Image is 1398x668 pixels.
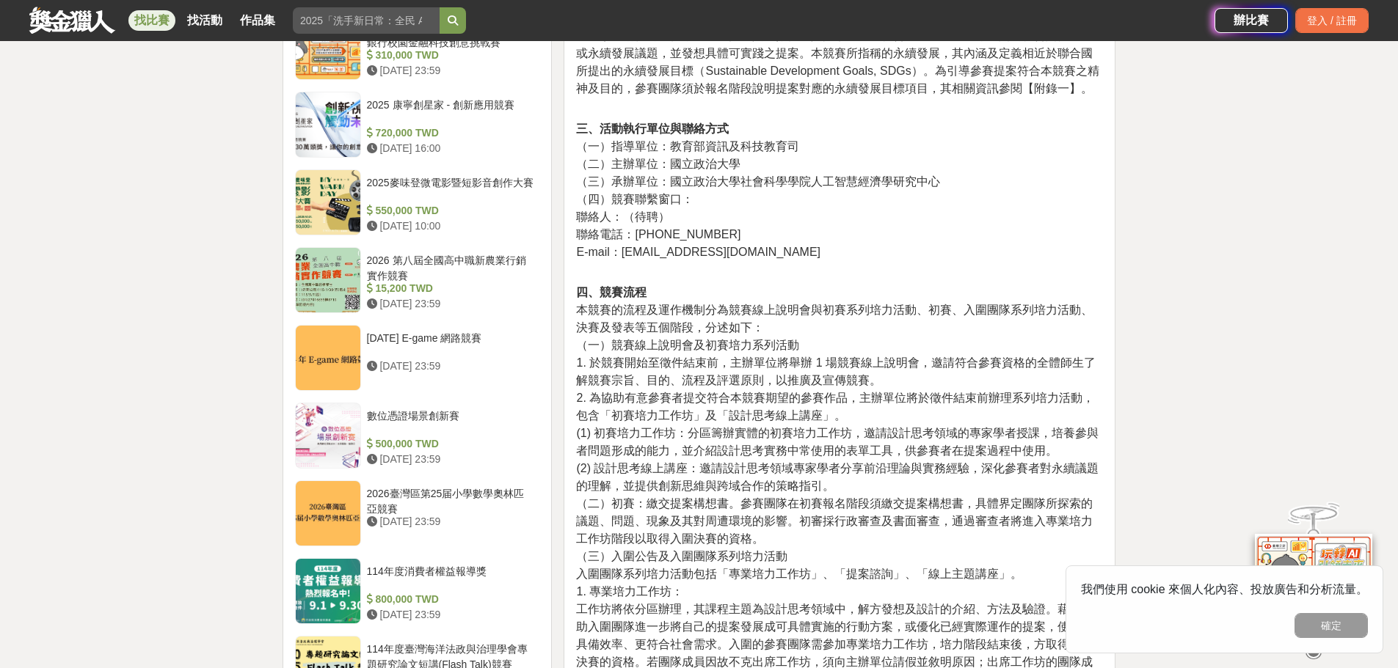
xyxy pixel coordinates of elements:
[367,63,534,78] div: [DATE] 23:59
[1215,8,1288,33] a: 辦比賽
[576,304,1093,334] span: 本競賽的流程及運作機制分為競賽線上說明會與初賽系列培力活動、初賽、入圍團隊系列培力活動、決賽及發表等五個階段，分述如下：
[367,296,534,312] div: [DATE] 23:59
[1081,583,1368,595] span: 我們使用 cookie 來個人化內容、投放廣告和分析流量。
[295,480,540,546] a: 2026臺灣區第25届小學數學奧林匹亞競賽 [DATE] 23:59
[367,592,534,607] div: 800,000 TWD
[295,169,540,235] a: 2025麥味登微電影暨短影音創作大賽 550,000 TWD [DATE] 10:00
[367,219,534,234] div: [DATE] 10:00
[181,10,228,31] a: 找活動
[367,564,534,592] div: 114年度消費者權益報導獎
[367,408,534,436] div: 數位憑證場景創新賽
[295,403,540,469] a: 數位憑證場景創新賽 500,000 TWD [DATE] 23:59
[367,436,534,452] div: 500,000 TWD
[576,585,683,598] span: 1. 專業培力工作坊：
[1295,8,1369,33] div: 登入 / 註冊
[576,228,740,241] span: 聯絡電話：[PHONE_NUMBER]
[367,331,534,359] div: [DATE] E-game 網路競賽
[576,29,1099,95] span: 以跨領域協作為途徑，應用科技工具或數位工具探索環境、社會、經濟、文化等相關的社會關懷問題或永續發展議題，並發想具體可實踐之提案。本競賽所指稱的永續發展，其內涵及定義相近於聯合國所提出的永續發展目...
[295,325,540,391] a: [DATE] E-game 網路競賽 [DATE] 23:59
[367,607,534,623] div: [DATE] 23:59
[576,427,1099,457] span: (1) 初賽培力工作坊：分區籌辦實體的初賽培力工作坊，邀請設計思考領域的專家學者授課，培養參與者問題形成的能力，並介紹設計思考實務中常使用的表單工具，供參賽者在提案過程中使用。
[576,462,1099,492] span: (2) 設計思考線上講座：邀請設計思考領域專家學者分享前沿理論與實務經驗，深化參賽者對永續議題的理解，並提供創新思維與跨域合作的策略指引。
[576,210,670,223] span: 聯絡人：（待聘）
[367,514,534,529] div: [DATE] 23:59
[367,125,534,141] div: 720,000 TWD
[1295,613,1368,638] button: 確定
[293,7,440,34] input: 2025「洗手新日常：全民 ALL IN」洗手歌全台徵選
[576,568,1022,580] span: 入圍團隊系列培力活動包括「專業培力工作坊」、「提案諮詢」、「線上主題講座」。
[367,48,534,63] div: 310,000 TWD
[576,497,1093,545] span: （二）初賽：繳交提案構想書。參賽團隊在初賽報名階段須繳交提案構想書，具體界定團隊所探索的議題、問題、現象及其對周遭環境的影響。初審採行政審查及書面審查，通過審查者將進入專業培力工作坊階段以取得入...
[576,339,799,351] span: （一）競賽線上說明會及初賽培力系列活動
[295,14,540,80] a: 玩轉AI 引領未來 2025臺灣中小企業銀行校園金融科技創意挑戰賽 310,000 TWD [DATE] 23:59
[295,92,540,158] a: 2025 康寧創星家 - 創新應用競賽 720,000 TWD [DATE] 16:00
[367,141,534,156] div: [DATE] 16:00
[1255,534,1372,631] img: d2146d9a-e6f6-4337-9592-8cefde37ba6b.png
[367,203,534,219] div: 550,000 TWD
[234,10,281,31] a: 作品集
[367,98,534,125] div: 2025 康寧創星家 - 創新應用競賽
[576,246,820,258] span: E-mail：[EMAIL_ADDRESS][DOMAIN_NAME]
[367,175,534,203] div: 2025麥味登微電影暨短影音創作大賽
[576,286,647,298] strong: 四、競賽流程
[576,122,729,135] strong: 三、活動執行單位與聯絡方式
[576,175,940,188] span: （三）承辦單位：國立政治大學社會科學學院人工智慧經濟學研究中心
[367,359,534,374] div: [DATE] 23:59
[576,193,693,205] span: （四）競賽聯繫窗口：
[576,158,740,170] span: （二）主辦單位：國立政治大學
[576,140,799,153] span: （一）指導單位：教育部資訊及科技教育司
[295,558,540,624] a: 114年度消費者權益報導獎 800,000 TWD [DATE] 23:59
[576,392,1094,422] span: 2. 為協助有意參賽者提交符合本競賽期望的參賽作品，主辦單位將於徵件結束前辦理系列培力活動，包含「初賽培力工作坊」及「設計思考線上講座」。
[128,10,175,31] a: 找比賽
[576,550,787,562] span: （三）入圍公告及入圍團隊系列培力活動
[576,356,1096,386] span: 1. 於競賽開始至徵件結束前，主辦單位將舉辦 1 場競賽線上說明會，邀請符合參賽資格的全體師生了解競賽宗旨、目的、流程及評選原則，以推廣及宣傳競賽。
[367,452,534,467] div: [DATE] 23:59
[367,281,534,296] div: 15,200 TWD
[367,253,534,281] div: 2026 第八屆全國高中職新農業行銷實作競賽
[367,486,534,514] div: 2026臺灣區第25届小學數學奧林匹亞競賽
[295,247,540,313] a: 2026 第八屆全國高中職新農業行銷實作競賽 15,200 TWD [DATE] 23:59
